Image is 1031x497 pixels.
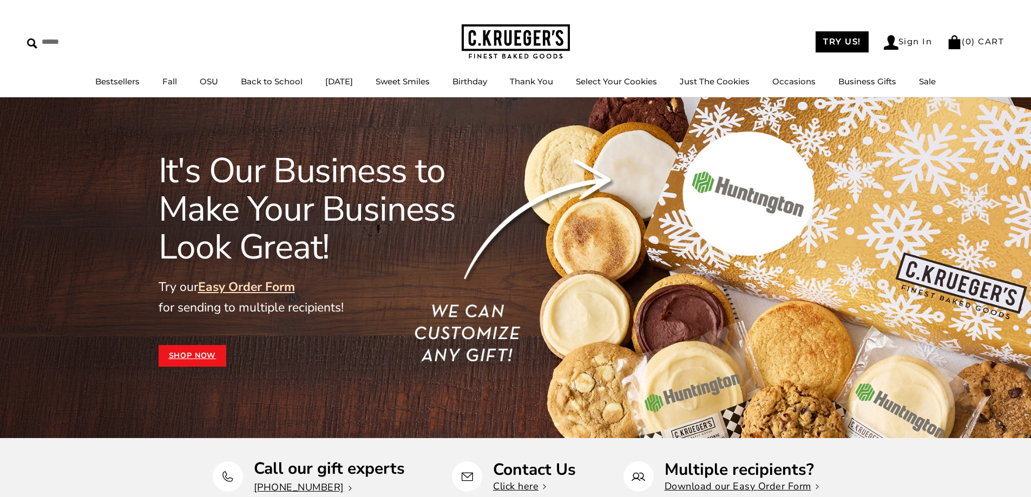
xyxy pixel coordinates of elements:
[947,36,1004,47] a: (0) CART
[665,480,819,493] a: Download our Easy Order Form
[884,35,898,50] img: Account
[838,76,896,87] a: Business Gifts
[95,76,140,87] a: Bestsellers
[919,76,936,87] a: Sale
[221,470,234,483] img: Call our gift experts
[461,470,474,483] img: Contact Us
[159,152,503,266] h1: It's Our Business to Make Your Business Look Great!
[772,76,816,87] a: Occasions
[254,460,405,477] p: Call our gift experts
[510,76,553,87] a: Thank You
[680,76,750,87] a: Just The Cookies
[966,36,972,47] span: 0
[493,480,546,493] a: Click here
[241,76,303,87] a: Back to School
[665,461,819,478] p: Multiple recipients?
[576,76,657,87] a: Select Your Cookies
[493,461,576,478] p: Contact Us
[200,76,218,87] a: OSU
[452,76,487,87] a: Birthday
[325,76,353,87] a: [DATE]
[376,76,430,87] a: Sweet Smiles
[816,31,869,52] a: TRY US!
[159,345,227,367] a: Shop Now
[27,34,156,50] input: Search
[462,24,570,59] img: C.KRUEGER'S
[632,470,645,483] img: Multiple recipients?
[159,277,503,318] p: Try our for sending to multiple recipients!
[947,35,962,49] img: Bag
[884,35,933,50] a: Sign In
[27,38,37,49] img: Search
[254,481,352,494] a: [PHONE_NUMBER]
[162,76,177,87] a: Fall
[198,279,295,295] a: Easy Order Form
